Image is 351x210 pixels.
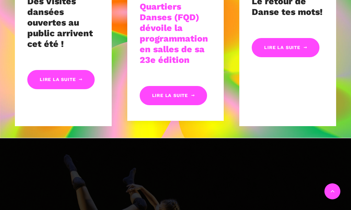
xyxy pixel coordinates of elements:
a: Lire la suite [252,38,319,58]
a: Lire la suite [140,86,207,106]
a: Lire la suite [27,70,95,90]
